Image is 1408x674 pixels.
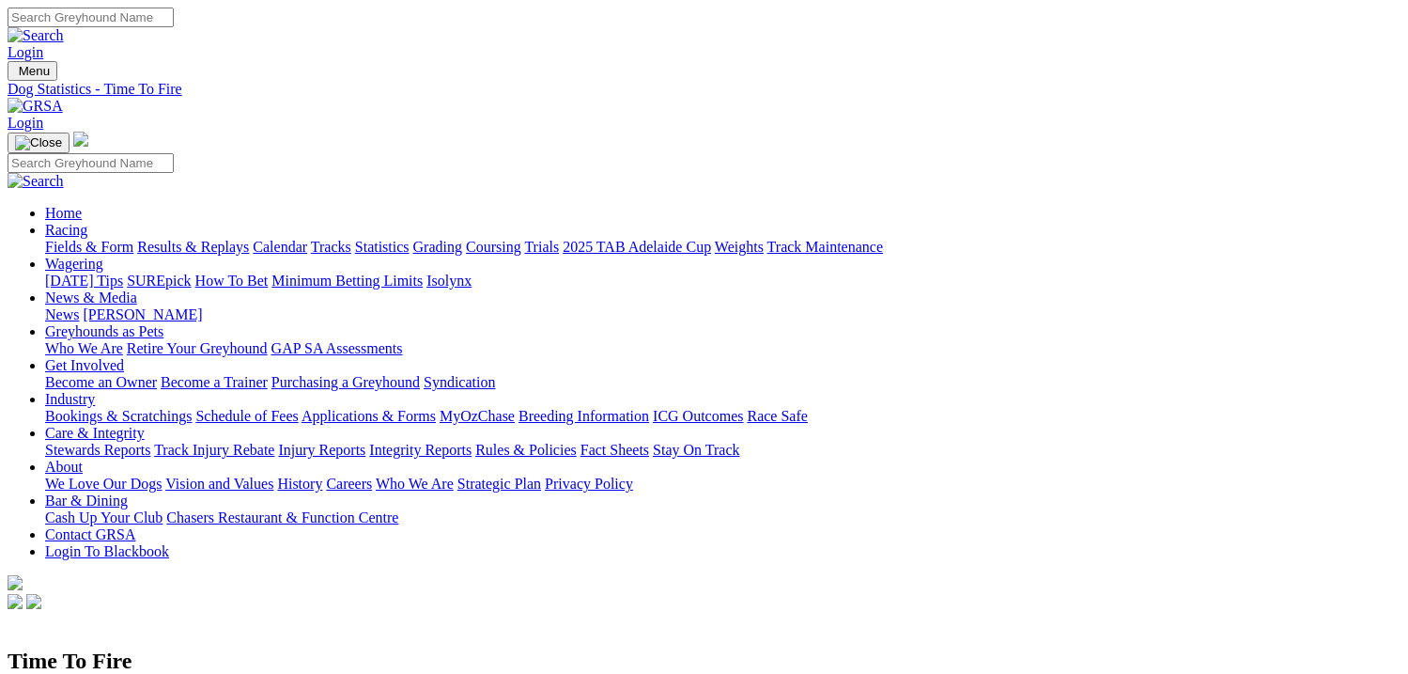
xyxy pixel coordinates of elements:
a: Cash Up Your Club [45,509,162,525]
img: facebook.svg [8,594,23,609]
a: Track Maintenance [767,239,883,255]
a: Login To Blackbook [45,543,169,559]
a: Wagering [45,256,103,272]
a: Careers [326,476,372,492]
a: Login [8,44,43,60]
button: Toggle navigation [8,61,57,81]
a: We Love Our Dogs [45,476,162,492]
img: logo-grsa-white.png [73,132,88,147]
span: Menu [19,64,50,78]
div: About [45,476,1400,493]
a: Greyhounds as Pets [45,323,163,339]
a: Trials [524,239,559,255]
a: Race Safe [747,408,807,424]
a: Isolynx [426,273,472,289]
a: Retire Your Greyhound [127,340,268,356]
a: Stay On Track [653,442,739,458]
div: Get Involved [45,374,1400,391]
button: Toggle navigation [8,133,70,153]
div: Bar & Dining [45,509,1400,526]
a: Care & Integrity [45,425,145,441]
a: Vision and Values [165,476,273,492]
a: Who We Are [376,476,454,492]
div: Industry [45,408,1400,425]
a: Bar & Dining [45,493,128,509]
input: Search [8,153,174,173]
a: Bookings & Scratchings [45,408,192,424]
a: Fields & Form [45,239,133,255]
img: GRSA [8,98,63,115]
a: Grading [413,239,462,255]
img: Search [8,27,64,44]
a: Schedule of Fees [195,408,298,424]
a: Syndication [424,374,495,390]
a: MyOzChase [440,408,515,424]
input: Search [8,8,174,27]
h2: Time To Fire [8,649,1400,674]
div: Greyhounds as Pets [45,340,1400,357]
a: Strategic Plan [457,476,541,492]
a: How To Bet [195,273,269,289]
a: History [277,476,322,492]
a: Chasers Restaurant & Function Centre [166,509,398,525]
a: ICG Outcomes [653,408,743,424]
a: GAP SA Assessments [271,340,403,356]
a: Calendar [253,239,307,255]
a: Purchasing a Greyhound [271,374,420,390]
a: About [45,459,83,475]
a: Login [8,115,43,131]
a: Applications & Forms [302,408,436,424]
div: Wagering [45,273,1400,290]
a: Stewards Reports [45,442,150,458]
img: logo-grsa-white.png [8,575,23,590]
a: News [45,306,79,322]
div: Care & Integrity [45,442,1400,459]
a: Breeding Information [518,408,649,424]
a: Injury Reports [278,442,365,458]
a: Dog Statistics - Time To Fire [8,81,1400,98]
img: Search [8,173,64,190]
a: Weights [715,239,764,255]
div: Racing [45,239,1400,256]
a: Integrity Reports [369,442,472,458]
a: Statistics [355,239,410,255]
a: SUREpick [127,273,191,289]
a: Who We Are [45,340,123,356]
a: Minimum Betting Limits [271,273,423,289]
a: Results & Replays [137,239,249,255]
a: Get Involved [45,357,124,373]
a: Become an Owner [45,374,157,390]
img: Close [15,135,62,150]
a: Contact GRSA [45,526,135,542]
a: News & Media [45,290,137,306]
img: twitter.svg [26,594,41,609]
a: Rules & Policies [475,442,577,458]
a: [DATE] Tips [45,273,123,289]
a: Racing [45,222,87,238]
a: Home [45,205,82,221]
a: Coursing [466,239,521,255]
a: Fact Sheets [580,442,649,458]
a: 2025 TAB Adelaide Cup [563,239,711,255]
a: Privacy Policy [545,476,633,492]
a: Become a Trainer [161,374,268,390]
a: Tracks [311,239,351,255]
a: [PERSON_NAME] [83,306,202,322]
a: Industry [45,391,95,407]
div: News & Media [45,306,1400,323]
a: Track Injury Rebate [154,442,274,458]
